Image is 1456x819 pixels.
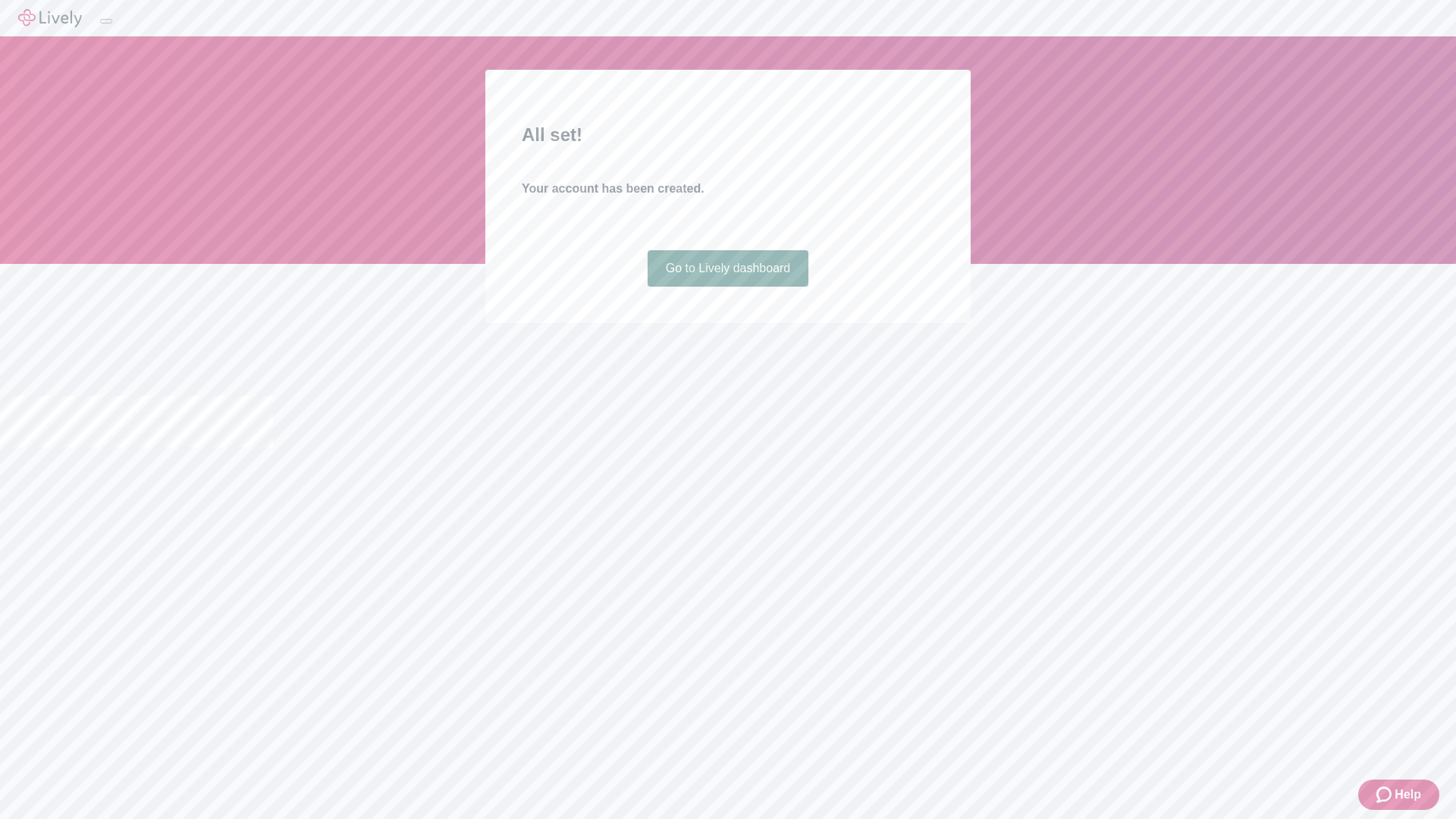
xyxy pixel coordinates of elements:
[522,180,934,198] h4: Your account has been created.
[1395,786,1421,804] span: Help
[100,19,112,24] button: Log out
[648,250,809,287] a: Go to Lively dashboard
[1358,780,1439,810] button: Zendesk support iconHelp
[1376,786,1395,804] svg: Zendesk support icon
[18,9,82,27] img: Lively
[522,121,934,149] h2: All set!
